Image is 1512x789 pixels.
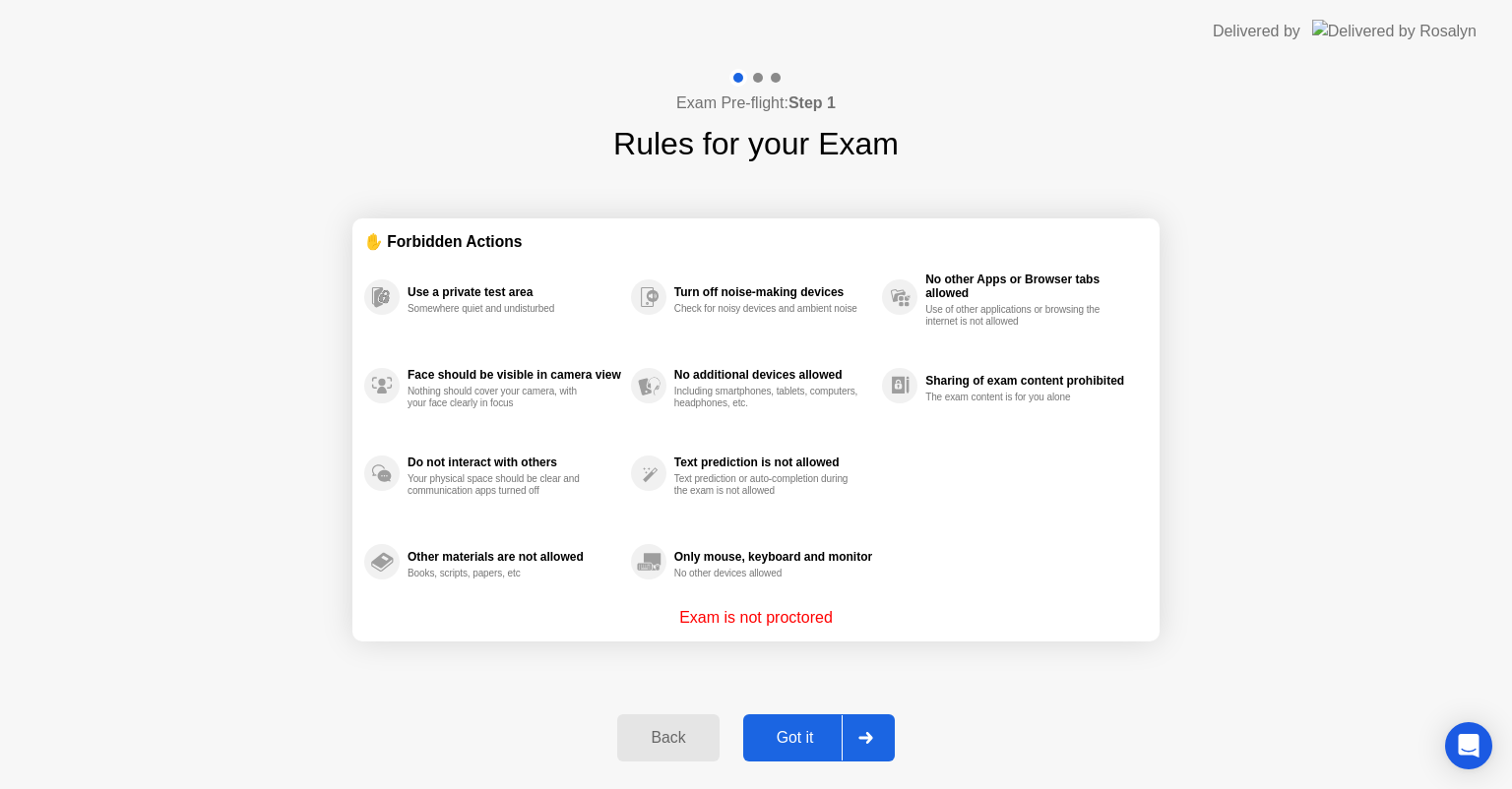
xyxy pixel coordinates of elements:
div: Turn off noise-making devices [674,285,872,299]
div: No other devices allowed [674,568,860,579]
div: Nothing should cover your camera, with your face clearly in focus [408,386,594,409]
div: No additional devices allowed [674,368,872,382]
b: Step 1 [788,94,836,111]
div: Your physical space should be clear and communication apps turned off [408,473,594,497]
button: Got it [743,714,895,761]
h4: Exam Pre-flight: [676,91,836,115]
h1: Rules for your Exam [613,120,899,167]
div: Face should be visible in camera view [408,368,621,382]
div: Delivered by [1213,20,1300,43]
div: Use a private test area [408,285,621,299]
div: Back [623,729,713,747]
div: Other materials are not allowed [408,550,621,564]
img: Delivered by Rosalyn [1312,20,1477,42]
div: Books, scripts, papers, etc [408,568,594,579]
div: No other Apps or Browser tabs allowed [925,273,1138,300]
div: Somewhere quiet and undisturbed [408,303,594,315]
button: Back [617,714,719,761]
div: Do not interact with others [408,455,621,469]
div: Including smartphones, tablets, computers, headphones, etc. [674,386,860,409]
div: Open Intercom Messenger [1445,722,1492,769]
div: Text prediction or auto-completion during the exam is not allowed [674,473,860,497]
div: ✋ Forbidden Actions [364,230,1148,253]
div: Sharing of exam content prohibited [925,374,1138,388]
div: Text prediction is not allowed [674,455,872,469]
div: The exam content is for you alone [925,392,1111,403]
div: Check for noisy devices and ambient noise [674,303,860,315]
p: Exam is not proctored [679,606,833,630]
div: Use of other applications or browsing the internet is not allowed [925,304,1111,328]
div: Only mouse, keyboard and monitor [674,550,872,564]
div: Got it [749,729,842,747]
